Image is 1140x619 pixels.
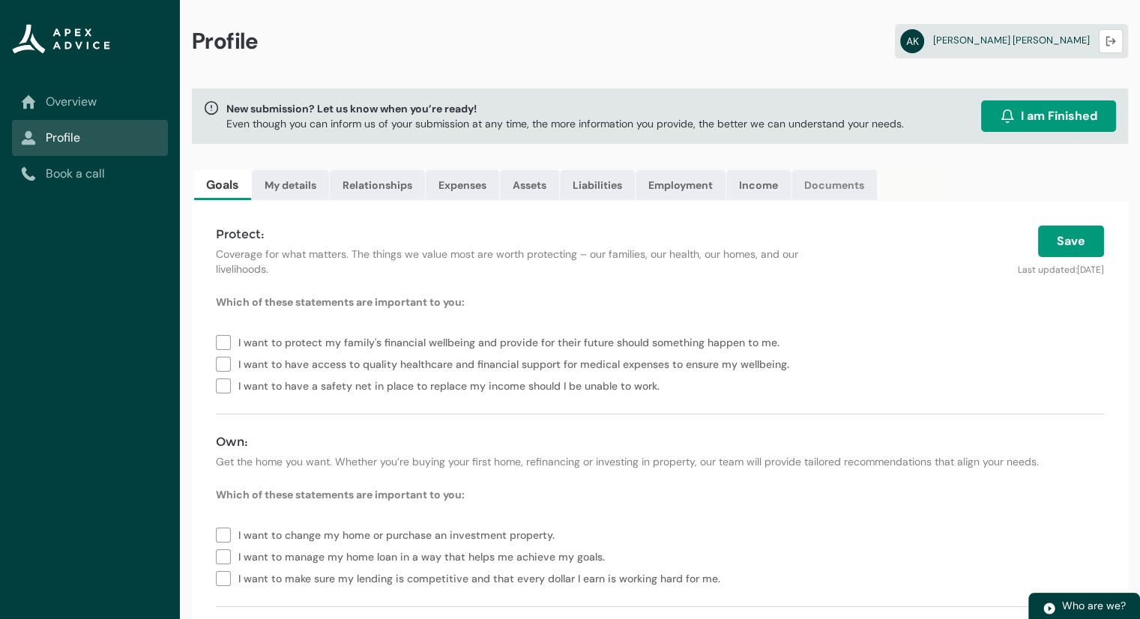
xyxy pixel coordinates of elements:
[933,34,1090,46] span: [PERSON_NAME] [PERSON_NAME]
[1099,29,1123,53] button: Logout
[500,170,559,200] a: Assets
[252,170,329,200] a: My details
[1038,226,1104,257] button: Save
[216,295,1104,309] p: Which of these statements are important to you:
[820,257,1104,277] p: Last updated:
[238,374,666,396] span: I want to have a safety net in place to replace my income should I be unable to work.
[238,330,785,352] span: I want to protect my family's financial wellbeing and provide for their future should something h...
[895,24,1128,58] a: AK[PERSON_NAME] [PERSON_NAME]
[238,352,795,374] span: I want to have access to quality healthcare and financial support for medical expenses to ensure ...
[216,226,802,244] h4: Protect:
[1043,602,1056,615] img: play.svg
[216,487,1104,502] p: Which of these statements are important to you:
[192,27,259,55] span: Profile
[216,247,802,277] p: Coverage for what matters. The things we value most are worth protecting – our families, our heal...
[21,93,159,111] a: Overview
[900,29,924,53] abbr: AK
[226,116,904,131] p: Even though you can inform us of your submission at any time, the more information you provide, t...
[226,101,904,116] span: New submission? Let us know when you’re ready!
[330,170,425,200] a: Relationships
[238,545,611,567] span: I want to manage my home loan in a way that helps me achieve my goals.
[791,170,877,200] a: Documents
[216,454,1104,469] p: Get the home you want. Whether you’re buying your first home, refinancing or investing in propert...
[21,165,159,183] a: Book a call
[560,170,635,200] a: Liabilities
[426,170,499,200] a: Expenses
[12,84,168,192] nav: Sub page
[981,100,1116,132] button: I am Finished
[636,170,726,200] a: Employment
[12,24,110,54] img: Apex Advice Group
[1021,107,1097,125] span: I am Finished
[238,523,561,545] span: I want to change my home or purchase an investment property.
[238,567,726,588] span: I want to make sure my lending is competitive and that every dollar I earn is working hard for me.
[1077,264,1104,276] lightning-formatted-date-time: [DATE]
[726,170,791,200] a: Income
[21,129,159,147] a: Profile
[1000,109,1015,124] img: alarm.svg
[1062,599,1126,612] span: Who are we?
[194,170,251,200] a: Goals
[216,433,1104,451] h4: Own:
